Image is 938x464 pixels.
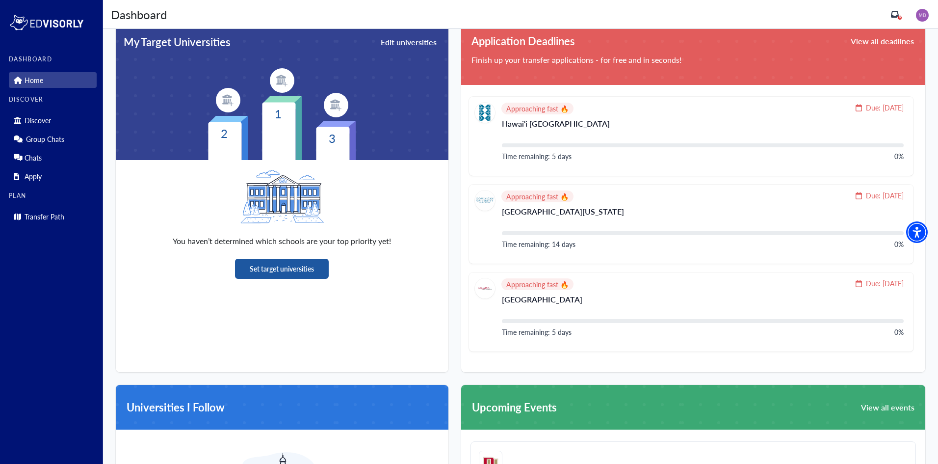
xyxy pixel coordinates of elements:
[506,106,569,111] span: Approaching fast 🔥
[502,327,572,337] div: Time remaining: 5 days
[506,281,569,287] span: Approaching fast 🔥
[9,131,97,147] div: Group Chats
[111,5,167,23] div: Dashboard
[9,13,84,32] img: logo
[9,96,97,103] label: DISCOVER
[25,172,42,181] p: Apply
[866,103,904,113] span: Due: [DATE]
[894,151,904,162] div: 0%
[850,33,915,49] button: View all deadlines
[9,192,97,199] label: PLAN
[866,278,904,289] span: Due: [DATE]
[25,76,43,84] p: Home
[471,33,575,49] span: Application Deadlines
[25,116,51,125] p: Discover
[906,221,928,243] div: Accessibility Menu
[216,88,240,112] img: item-logo
[329,130,336,146] text: 3
[124,34,231,50] span: My Target Universities
[235,259,329,279] button: Set target universities
[475,103,495,123] img: Hawai‘i Pacific University
[894,239,904,249] div: 0%
[26,135,64,143] p: Group Chats
[475,278,495,299] img: Arcadia University
[502,239,575,249] div: Time remaining: 14 days
[9,168,97,184] div: Apply
[324,93,348,117] img: item-logo
[9,112,97,128] div: Discover
[861,404,914,411] span: View all events
[894,327,904,337] div: 0%
[471,54,915,66] p: Finish up your transfer applications - for free and in seconds!
[380,35,438,49] button: Edit universities
[891,10,899,18] a: 9
[270,68,294,93] img: item-logo
[9,56,97,63] label: DASHBOARD
[25,154,42,162] p: Chats
[502,296,904,311] p: [GEOGRAPHIC_DATA]
[9,150,97,165] div: Chats
[275,105,282,122] text: 1
[127,399,225,415] span: Universities I Follow
[240,170,324,223] img: uni-logo
[221,125,228,141] text: 2
[25,213,64,221] p: Transfer Path
[472,399,557,415] span: Upcoming Events
[173,235,391,247] span: You haven’t determined which schools are your top priority yet!
[899,15,901,20] span: 9
[866,191,904,201] span: Due: [DATE]
[9,72,97,88] div: Home
[9,209,97,224] div: Transfer Path
[502,151,572,162] div: Time remaining: 5 days
[502,208,904,223] p: [GEOGRAPHIC_DATA][US_STATE]
[502,120,904,136] p: Hawai‘i [GEOGRAPHIC_DATA]
[475,191,495,211] img: Dominican University of California
[506,193,569,199] span: Approaching fast 🔥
